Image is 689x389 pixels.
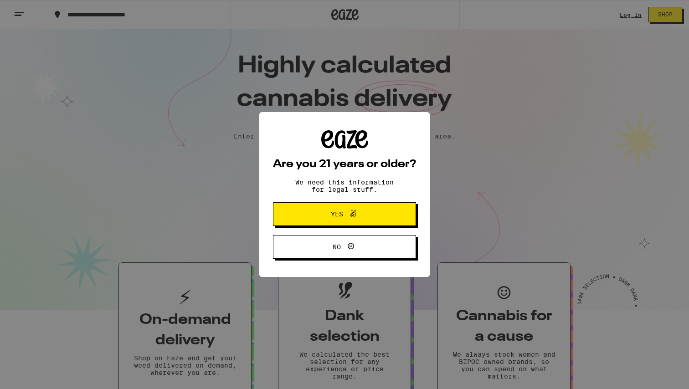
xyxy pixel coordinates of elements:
h2: Are you 21 years or older? [273,159,416,170]
p: We need this information for legal stuff. [288,179,401,193]
span: Hi. Need any help? [5,6,66,14]
span: Yes [331,211,343,217]
button: No [273,235,416,259]
span: No [333,244,341,250]
button: Yes [273,202,416,226]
